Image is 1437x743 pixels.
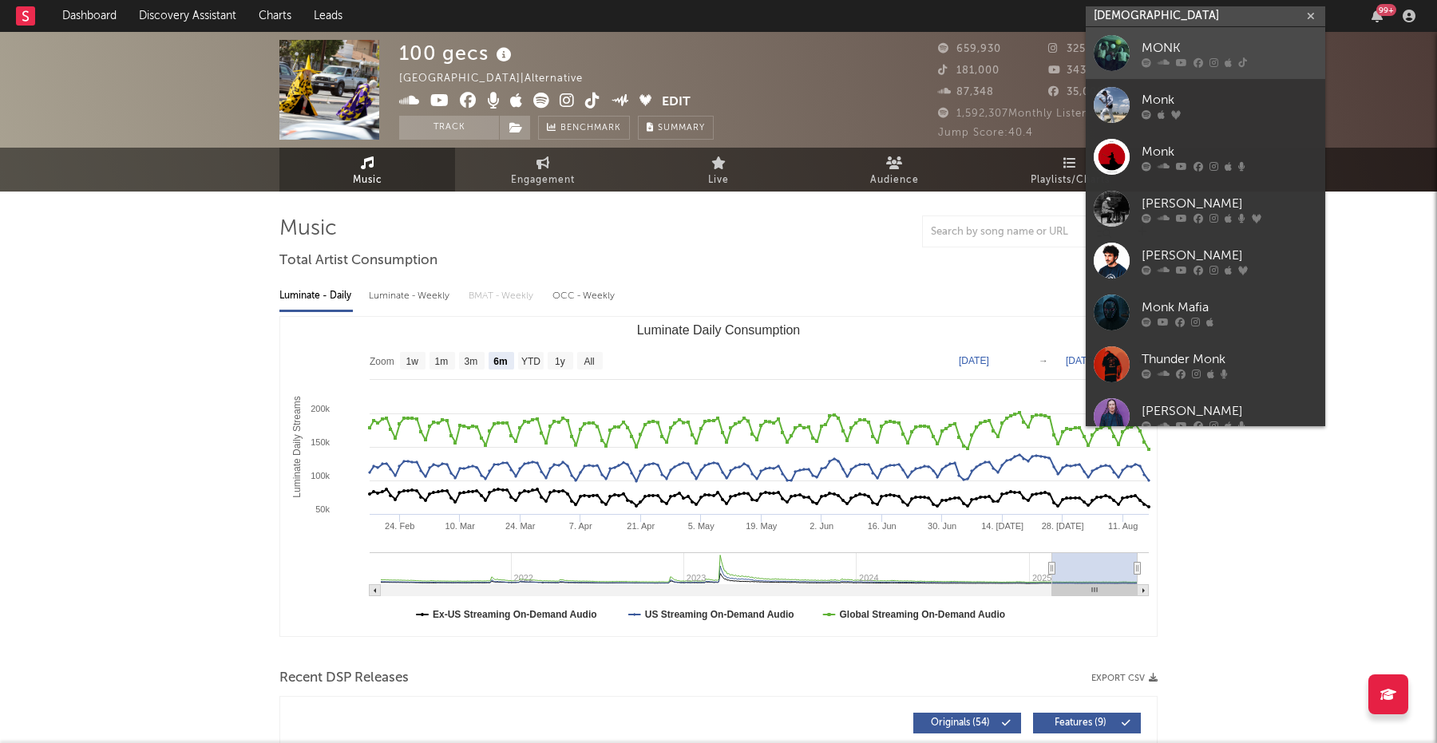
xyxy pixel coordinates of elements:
a: Monk [1086,131,1325,183]
div: MONK [1142,38,1317,57]
input: Search by song name or URL [923,226,1091,239]
a: Audience [806,148,982,192]
a: [PERSON_NAME] [1086,390,1325,442]
span: 181,000 [938,65,1000,76]
text: YTD [521,356,540,367]
span: 87,348 [938,87,994,97]
text: 19. May [746,521,778,531]
a: Monk Mafia [1086,287,1325,338]
div: [PERSON_NAME] [1142,194,1317,213]
div: 99 + [1376,4,1396,16]
text: 1y [555,356,565,367]
button: 99+ [1372,10,1383,22]
span: Music [353,171,382,190]
text: 5. May [688,521,715,531]
span: Features ( 9 ) [1043,718,1117,728]
text: 24. Feb [385,521,414,531]
text: All [584,356,594,367]
a: Live [631,148,806,192]
span: Playlists/Charts [1031,171,1110,190]
button: Features(9) [1033,713,1141,733]
div: Thunder Monk [1142,350,1317,369]
button: Export CSV [1091,674,1158,683]
text: [DATE] [959,355,989,366]
text: 6m [493,356,507,367]
div: OCC - Weekly [552,283,616,310]
text: 14. [DATE] [981,521,1023,531]
span: Benchmark [560,119,621,138]
text: 7. Apr [569,521,592,531]
div: Monk [1142,90,1317,109]
text: 200k [311,404,330,413]
a: Monk [1086,79,1325,131]
button: Originals(54) [913,713,1021,733]
span: 35,000 [1048,87,1104,97]
button: Edit [662,93,691,113]
div: [GEOGRAPHIC_DATA] | Alternative [399,69,601,89]
span: Originals ( 54 ) [924,718,997,728]
span: 659,930 [938,44,1001,54]
span: Total Artist Consumption [279,251,437,271]
text: 16. Jun [868,521,897,531]
a: Thunder Monk [1086,338,1325,390]
div: Luminate - Weekly [369,283,453,310]
div: [PERSON_NAME] [1142,246,1317,265]
span: 343,000 [1048,65,1111,76]
text: 10. Mar [445,521,476,531]
text: Zoom [370,356,394,367]
div: 100 gecs [399,40,516,66]
a: Playlists/Charts [982,148,1158,192]
text: US Streaming On-Demand Audio [645,609,794,620]
text: Luminate Daily Streams [291,396,303,497]
text: 21. Apr [627,521,655,531]
text: 11. Aug [1108,521,1138,531]
div: Monk Mafia [1142,298,1317,317]
text: 50k [315,504,330,514]
text: Ex-US Streaming On-Demand Audio [433,609,597,620]
text: 28. [DATE] [1042,521,1084,531]
text: Luminate Daily Consumption [637,323,801,337]
span: Summary [658,124,705,132]
text: 30. Jun [928,521,956,531]
text: Global Streaming On-Demand Audio [840,609,1006,620]
div: Luminate - Daily [279,283,353,310]
span: Jump Score: 40.4 [938,128,1033,138]
span: Audience [870,171,919,190]
text: 24. Mar [505,521,536,531]
span: Live [708,171,729,190]
text: 1w [406,356,419,367]
input: Search for artists [1086,6,1325,26]
a: MONK [1086,27,1325,79]
a: [PERSON_NAME] [1086,235,1325,287]
text: 1m [435,356,449,367]
svg: Luminate Daily Consumption [280,317,1157,636]
a: [PERSON_NAME] [1086,183,1325,235]
button: Track [399,116,499,140]
div: Monk [1142,142,1317,161]
span: 325,893 [1048,44,1110,54]
span: Engagement [511,171,575,190]
text: → [1039,355,1048,366]
text: 3m [465,356,478,367]
div: [PERSON_NAME] [1142,401,1317,421]
text: 2. Jun [810,521,833,531]
span: 1,592,307 Monthly Listeners [938,109,1106,119]
a: Benchmark [538,116,630,140]
a: Engagement [455,148,631,192]
a: Music [279,148,455,192]
text: [DATE] [1066,355,1096,366]
text: 150k [311,437,330,447]
text: 100k [311,471,330,480]
button: Summary [638,116,714,140]
span: Recent DSP Releases [279,669,409,688]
